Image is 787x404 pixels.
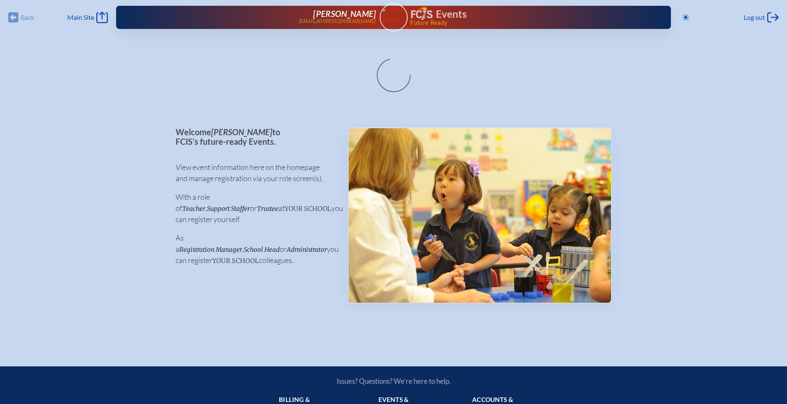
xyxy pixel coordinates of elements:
[248,377,539,385] p: Issues? Questions? We’re here to help.
[410,20,644,26] span: Future Ready
[176,191,335,225] p: With a role of , or at you can register yourself.
[299,19,376,24] p: [EMAIL_ADDRESS][DOMAIN_NAME]
[244,246,280,253] span: School Head
[176,162,335,184] p: View event information here on the homepage and manage registration via your role screen(s).
[143,9,376,26] a: [PERSON_NAME][EMAIL_ADDRESS][DOMAIN_NAME]
[211,127,272,137] span: [PERSON_NAME]
[176,232,335,266] p: As a , or you can register colleagues.
[182,205,205,213] span: Teacher
[67,12,108,23] a: Main Site
[287,246,327,253] span: Administrator
[376,3,411,25] img: User Avatar
[179,246,242,253] span: Registration Manager
[313,9,376,19] span: [PERSON_NAME]
[212,257,259,265] span: your school
[380,3,408,31] a: User Avatar
[207,205,250,213] span: Support Staffer
[285,205,331,213] span: your school
[349,128,611,303] img: Events
[257,205,278,213] span: Trustee
[411,7,645,26] div: FCIS Events — Future ready
[744,13,765,22] span: Log out
[67,13,94,22] span: Main Site
[176,127,335,146] p: Welcome to FCIS’s future-ready Events.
